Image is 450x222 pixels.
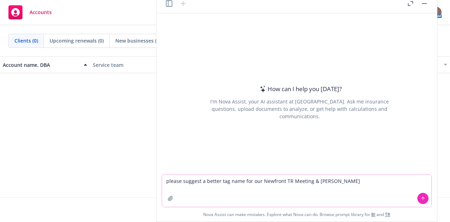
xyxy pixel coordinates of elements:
[3,61,79,69] div: Account name, DBA
[93,61,177,69] div: Service team
[371,211,375,217] a: BI
[385,211,390,217] a: TR
[30,9,52,15] span: Accounts
[258,84,342,94] div: How can I help you [DATE]?
[203,207,390,222] span: Nova Assist can make mistakes. Explore what Nova can do: Browse prompt library for and
[162,175,431,207] textarea: please suggest a better tag name for our Newfront TR Meeting & [PERSON_NAME]
[6,2,54,22] a: Accounts
[14,37,38,44] span: Clients (0)
[50,37,104,44] span: Upcoming renewals (0)
[201,98,398,120] div: I'm Nova Assist, your AI assistant at [GEOGRAPHIC_DATA]. Ask me insurance questions, upload docum...
[115,37,161,44] span: New businesses (0)
[90,56,180,73] button: Service team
